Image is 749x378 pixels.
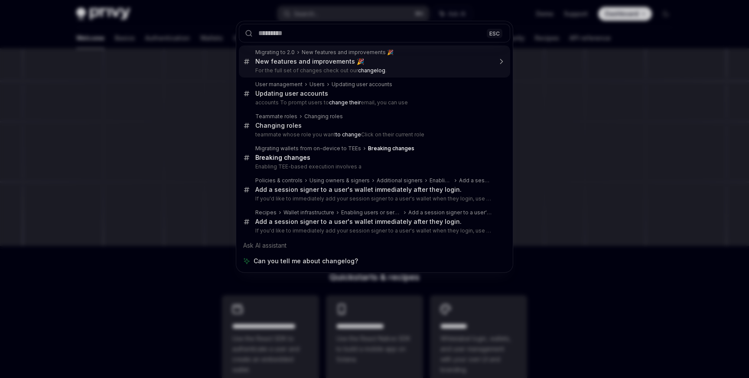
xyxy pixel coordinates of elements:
[255,154,310,161] b: Breaking changes
[309,81,325,88] div: Users
[255,49,295,56] div: Migrating to 2.0
[255,81,303,88] div: User management
[329,99,361,106] b: change their
[358,67,385,74] b: changelog
[304,113,343,120] div: Changing roles
[368,145,414,152] b: Breaking changes
[341,209,401,216] div: Enabling users or servers to execute transactions
[255,67,492,74] p: For the full set of changes check out our .
[255,218,462,226] div: Add a session signer to a user's wallet immediately after they login.
[255,145,361,152] div: Migrating wallets from on-device to TEEs
[255,227,492,234] p: If you'd like to immediately add your session signer to a user's wallet when they login, use the on
[309,177,370,184] div: Using owners & signers
[255,58,364,65] div: New features and improvements 🎉
[255,99,492,106] p: accounts To prompt users to email, you can use
[255,177,303,184] div: Policies & controls
[255,186,462,194] div: Add a session signer to a user's wallet immediately after they login.
[332,81,392,88] div: Updating user accounts
[255,113,297,120] div: Teammate roles
[255,90,328,97] div: Updating user accounts
[239,238,510,253] div: Ask AI assistant
[255,122,302,129] div: Changing roles
[255,195,492,202] p: If you'd like to immediately add your session signer to a user's wallet when they login, use the on
[255,131,492,138] p: teammate whose role you want Click on their current role
[408,209,492,216] div: Add a session signer to a user's wallet immediately after they login.
[487,29,502,38] div: ESC
[283,209,334,216] div: Wallet infrastructure
[255,209,277,216] div: Recipes
[377,177,423,184] div: Additional signers
[430,177,452,184] div: Enabling users or servers to execute transactions
[335,131,361,138] b: to change
[302,49,394,56] div: New features and improvements 🎉
[459,177,492,184] div: Add a session signer to a user's wallet immediately after they login.
[254,257,358,265] span: Can you tell me about changelog?
[255,163,492,170] p: Enabling TEE-based execution involves a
